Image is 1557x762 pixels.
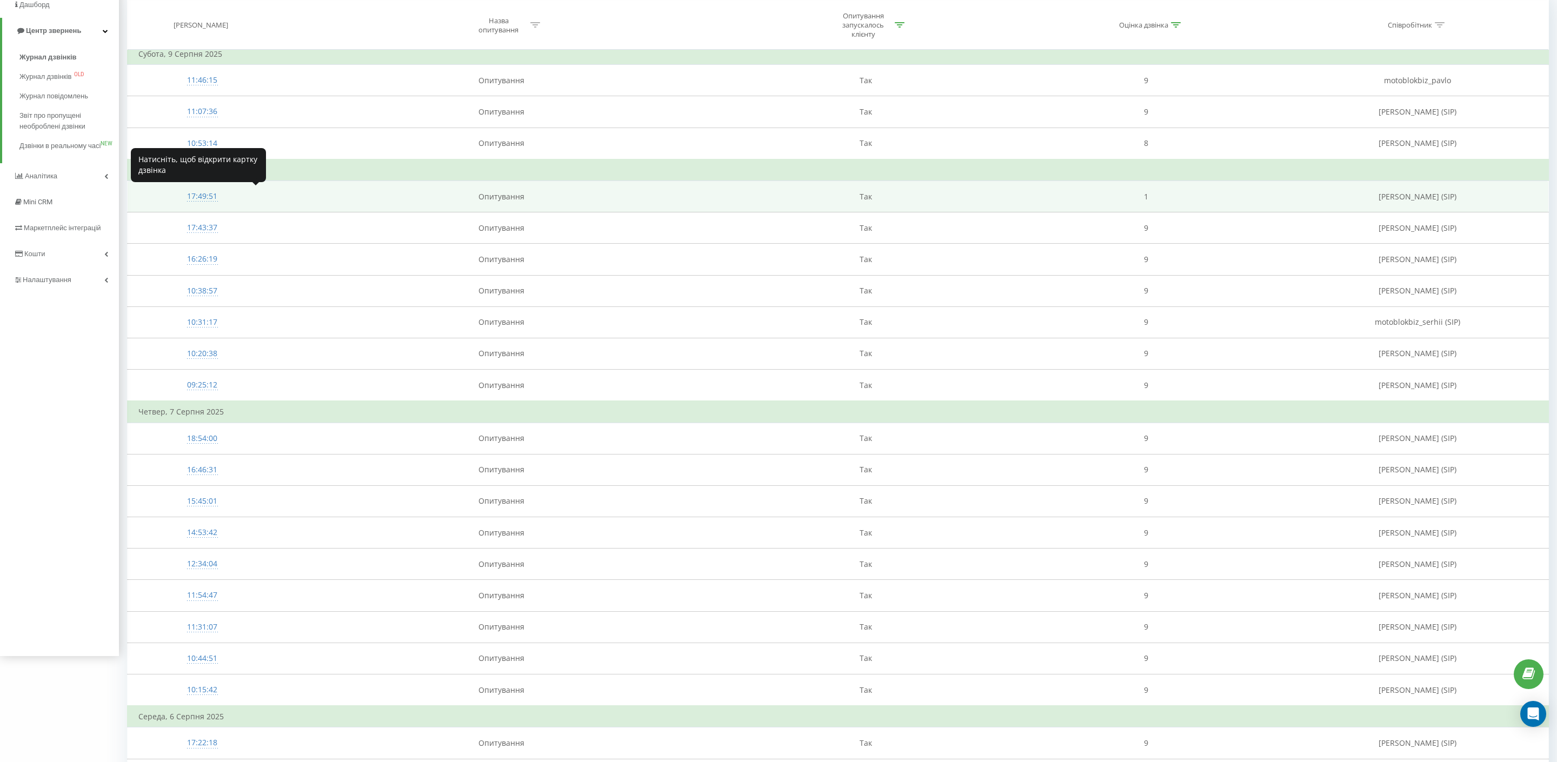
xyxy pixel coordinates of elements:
a: Центр звернень [2,18,119,44]
td: 9 [1006,275,1287,306]
td: [PERSON_NAME] (SIP) [1287,611,1548,643]
td: [PERSON_NAME] (SIP) [1287,128,1548,159]
td: Так [726,727,1006,759]
td: Опитування [277,306,726,338]
td: Опитування [277,517,726,549]
td: П’ятниця, 8 Серпня 2025 [128,159,1549,181]
td: 9 [1006,65,1287,96]
div: 17:49:51 [138,186,266,207]
td: Так [726,65,1006,96]
div: 10:53:14 [138,133,266,154]
td: Так [726,370,1006,402]
td: [PERSON_NAME] (SIP) [1287,580,1548,611]
span: Журнал дзвінків [19,71,71,82]
td: [PERSON_NAME] (SIP) [1287,643,1548,674]
div: Натисніть, щоб відкрити картку дзвінка [131,148,266,182]
span: Журнал дзвінків [19,52,77,63]
div: Назва опитування [470,16,528,34]
td: Так [726,181,1006,212]
td: 9 [1006,549,1287,580]
td: 9 [1006,485,1287,517]
td: Так [726,275,1006,306]
td: 9 [1006,674,1287,706]
span: Дашборд [19,1,50,9]
td: 9 [1006,611,1287,643]
td: Опитування [277,244,726,275]
td: Так [726,128,1006,159]
div: 17:22:18 [138,732,266,753]
span: Центр звернень [26,26,81,35]
div: 10:20:38 [138,343,266,364]
td: 9 [1006,454,1287,485]
div: 15:45:01 [138,491,266,512]
td: [PERSON_NAME] (SIP) [1287,727,1548,759]
span: Mini CRM [23,198,52,206]
div: 11:54:47 [138,585,266,606]
td: Опитування [277,128,726,159]
td: Четвер, 7 Серпня 2025 [128,401,1549,423]
div: 09:25:12 [138,375,266,396]
td: [PERSON_NAME] (SIP) [1287,549,1548,580]
span: Кошти [24,250,45,258]
a: Журнал дзвінків [19,48,119,67]
td: Так [726,306,1006,338]
td: Опитування [277,454,726,485]
div: 10:31:17 [138,312,266,333]
td: Так [726,485,1006,517]
div: 16:26:19 [138,249,266,270]
td: Опитування [277,611,726,643]
td: Опитування [277,181,726,212]
td: [PERSON_NAME] (SIP) [1287,244,1548,275]
span: Аналiтика [25,172,57,180]
span: Дзвінки в реальному часі [19,141,101,151]
td: [PERSON_NAME] (SIP) [1287,423,1548,454]
td: Опитування [277,549,726,580]
td: 9 [1006,338,1287,369]
td: [PERSON_NAME] (SIP) [1287,454,1548,485]
td: 9 [1006,517,1287,549]
td: Опитування [277,96,726,128]
div: 14:53:42 [138,522,266,543]
a: Журнал дзвінківOLD [19,67,119,86]
span: Налаштування [23,276,71,284]
td: 8 [1006,128,1287,159]
td: [PERSON_NAME] (SIP) [1287,370,1548,402]
td: Так [726,244,1006,275]
td: 1 [1006,181,1287,212]
td: Опитування [277,727,726,759]
div: Оцінка дзвінка [1119,21,1168,30]
div: 12:34:04 [138,553,266,574]
td: 9 [1006,727,1287,759]
td: Опитування [277,580,726,611]
td: Так [726,423,1006,454]
a: Звіт про пропущені необроблені дзвінки [19,106,119,136]
td: 9 [1006,370,1287,402]
div: 16:46:31 [138,459,266,480]
a: Журнал повідомлень [19,86,119,106]
td: Опитування [277,674,726,706]
td: Так [726,549,1006,580]
td: Так [726,212,1006,244]
td: [PERSON_NAME] (SIP) [1287,96,1548,128]
td: motoblokbiz_pavlo [1287,65,1548,96]
td: [PERSON_NAME] (SIP) [1287,485,1548,517]
td: Опитування [277,275,726,306]
div: Опитування запускалось клієнту [834,11,892,39]
div: 11:31:07 [138,617,266,638]
td: 9 [1006,580,1287,611]
td: Середа, 6 Серпня 2025 [128,706,1549,727]
div: 17:43:37 [138,217,266,238]
td: [PERSON_NAME] (SIP) [1287,212,1548,244]
td: Опитування [277,65,726,96]
td: Опитування [277,338,726,369]
td: Так [726,338,1006,369]
span: Звіт про пропущені необроблені дзвінки [19,110,114,132]
td: [PERSON_NAME] (SIP) [1287,517,1548,549]
td: Так [726,674,1006,706]
td: [PERSON_NAME] (SIP) [1287,181,1548,212]
div: Open Intercom Messenger [1520,701,1546,727]
td: 9 [1006,423,1287,454]
td: 9 [1006,244,1287,275]
td: Опитування [277,643,726,674]
span: Маркетплейс інтеграцій [24,224,101,232]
